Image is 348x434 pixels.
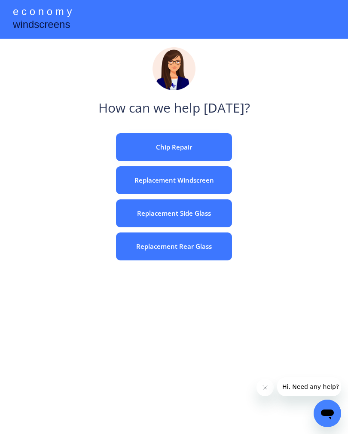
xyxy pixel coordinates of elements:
[116,133,232,161] button: Chip Repair
[116,199,232,227] button: Replacement Side Glass
[116,166,232,194] button: Replacement Windscreen
[314,400,341,427] iframe: Button to launch messaging window
[98,99,250,118] div: How can we help [DATE]?
[256,379,274,396] iframe: Close message
[13,4,72,21] div: e c o n o m y
[277,377,341,396] iframe: Message from company
[153,47,195,90] img: madeline.png
[13,17,70,34] div: windscreens
[116,232,232,260] button: Replacement Rear Glass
